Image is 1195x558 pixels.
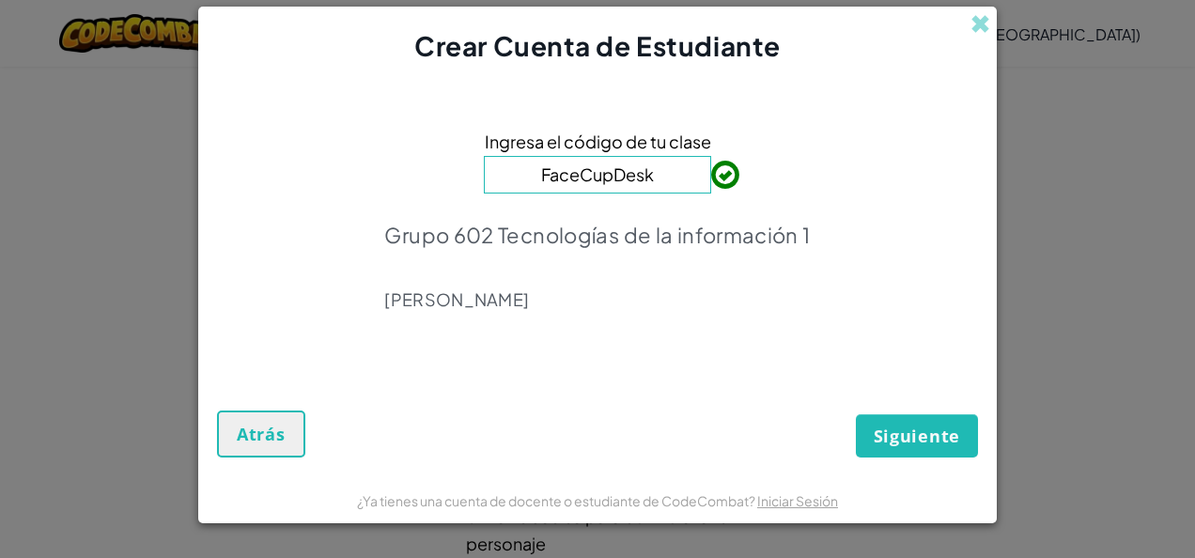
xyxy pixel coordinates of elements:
[757,492,838,509] a: Iniciar Sesión
[856,414,978,457] button: Siguiente
[874,425,960,447] span: Siguiente
[237,423,286,445] span: Atrás
[357,492,757,509] span: ¿Ya tienes una cuenta de docente o estudiante de CodeCombat?
[485,128,711,155] span: Ingresa el código de tu clase
[384,222,810,248] p: Grupo 602 Tecnologías de la información 1
[217,411,305,457] button: Atrás
[384,288,810,311] p: [PERSON_NAME]
[414,29,781,62] span: Crear Cuenta de Estudiante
